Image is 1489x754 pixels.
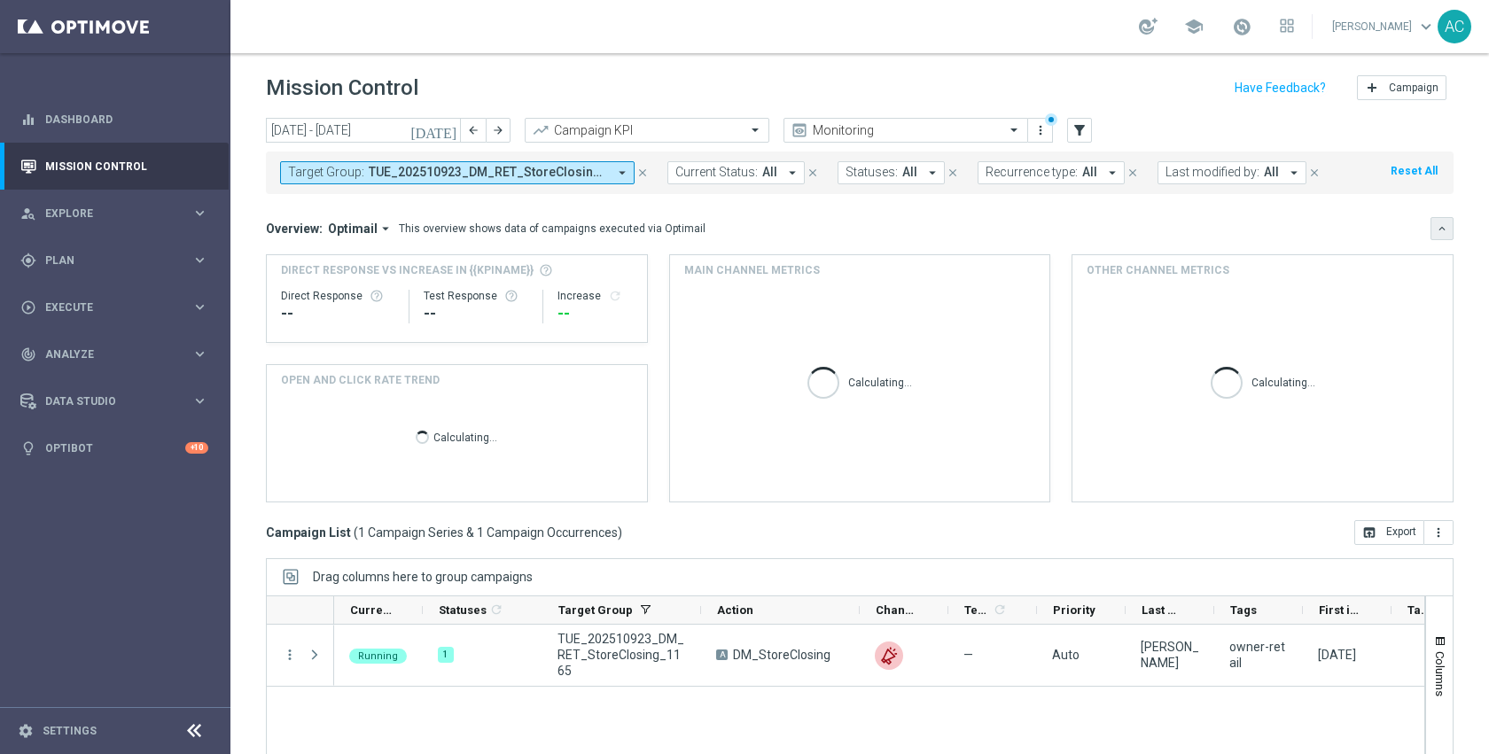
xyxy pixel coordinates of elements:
[323,221,399,237] button: Optimail arrow_drop_down
[675,165,758,180] span: Current Status:
[191,205,208,222] i: keyboard_arrow_right
[328,221,378,237] span: Optimail
[433,428,497,445] p: Calculating...
[1033,123,1048,137] i: more_vert
[1158,161,1306,184] button: Last modified by: All arrow_drop_down
[358,525,618,540] span: 1 Campaign Series & 1 Campaign Occurrences
[784,165,800,181] i: arrow_drop_down
[18,723,34,739] i: settings
[19,394,209,408] button: Data Studio keyboard_arrow_right
[20,206,36,222] i: person_search
[266,118,461,143] input: Select date range
[614,165,630,181] i: arrow_drop_down
[846,165,898,180] span: Statuses:
[1141,639,1199,671] div: Anil Chennuru
[20,299,191,315] div: Execute
[45,349,191,360] span: Analyze
[1032,120,1049,141] button: more_vert
[43,726,97,736] a: Settings
[20,440,36,456] i: lightbulb
[19,206,209,221] div: person_search Explore keyboard_arrow_right
[313,570,533,584] div: Row Groups
[1142,603,1184,617] span: Last Modified By
[716,649,728,660] span: A
[369,165,607,180] span: TUE_202510923_DM_RET_StoreClosing_1165
[608,289,622,303] i: refresh
[1436,222,1448,235] i: keyboard_arrow_down
[978,161,1125,184] button: Recurrence type: All arrow_drop_down
[424,289,529,303] div: Test Response
[1407,603,1431,617] span: Targeted Customers
[486,118,511,143] button: arrow_forward
[947,167,959,179] i: close
[1354,525,1454,539] multiple-options-button: Export to CSV
[1045,113,1057,126] div: There are unsaved changes
[19,347,209,361] div: track_changes Analyze keyboard_arrow_right
[439,603,487,617] span: Statuses
[990,600,1007,619] span: Calculate column
[45,396,191,407] span: Data Studio
[19,113,209,127] div: equalizer Dashboard
[636,167,649,179] i: close
[489,602,503,617] i: refresh
[986,165,1078,180] span: Recurrence type:
[1319,603,1361,617] span: First in Range
[805,163,821,183] button: close
[1165,165,1259,180] span: Last modified by:
[20,424,208,471] div: Optibot
[924,165,940,181] i: arrow_drop_down
[19,253,209,268] button: gps_fixed Plan keyboard_arrow_right
[487,600,503,619] span: Calculate column
[20,206,191,222] div: Explore
[313,570,533,584] span: Drag columns here to group campaigns
[1438,10,1471,43] div: AC
[1424,520,1454,545] button: more_vert
[1433,651,1447,696] span: Columns
[1431,525,1446,540] i: more_vert
[945,163,961,183] button: close
[281,303,394,324] div: --
[1330,13,1438,40] a: [PERSON_NAME]keyboard_arrow_down
[1072,122,1088,138] i: filter_alt
[45,208,191,219] span: Explore
[1416,17,1436,36] span: keyboard_arrow_down
[20,96,208,143] div: Dashboard
[1357,75,1446,100] button: add Campaign
[762,165,777,180] span: All
[558,603,633,617] span: Target Group
[185,442,208,454] div: +10
[791,121,808,139] i: preview
[378,221,394,237] i: arrow_drop_down
[1308,167,1321,179] i: close
[19,300,209,315] div: play_circle_outline Execute keyboard_arrow_right
[20,393,191,409] div: Data Studio
[1230,603,1257,617] span: Tags
[45,96,208,143] a: Dashboard
[838,161,945,184] button: Statuses: All arrow_drop_down
[19,441,209,455] button: lightbulb Optibot +10
[281,262,534,278] span: Direct Response VS Increase In {{kpiName}}
[45,143,208,190] a: Mission Control
[1362,525,1376,540] i: open_in_browser
[19,159,209,174] button: Mission Control
[875,641,903,670] div: Direct Mail - Source4
[438,647,454,663] div: 1
[266,75,418,101] h1: Mission Control
[525,118,769,143] ng-select: Campaign KPI
[557,303,633,324] div: --
[1104,165,1120,181] i: arrow_drop_down
[354,525,358,540] span: (
[191,393,208,409] i: keyboard_arrow_right
[45,302,191,313] span: Execute
[848,373,912,390] p: Calculating...
[557,631,686,679] span: TUE_202510923_DM_RET_StoreClosing_1165
[532,121,550,139] i: trending_up
[424,303,529,324] div: --
[20,346,36,362] i: track_changes
[1229,639,1288,671] span: owner-retail
[1354,520,1424,545] button: open_in_browser Export
[191,252,208,268] i: keyboard_arrow_right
